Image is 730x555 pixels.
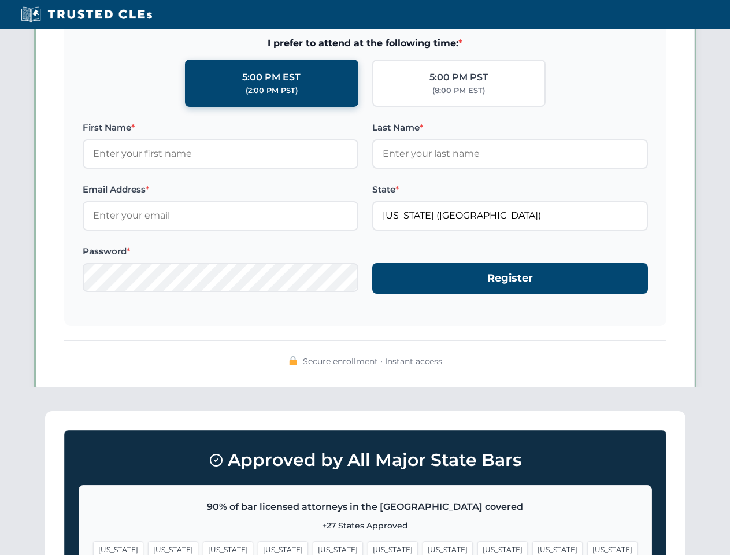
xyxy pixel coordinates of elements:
[79,445,652,476] h3: Approved by All Major State Bars
[372,263,648,294] button: Register
[429,70,488,85] div: 5:00 PM PST
[303,355,442,368] span: Secure enrollment • Instant access
[432,85,485,97] div: (8:00 PM EST)
[288,356,298,365] img: 🔒
[242,70,301,85] div: 5:00 PM EST
[83,245,358,258] label: Password
[93,499,638,515] p: 90% of bar licensed attorneys in the [GEOGRAPHIC_DATA] covered
[83,183,358,197] label: Email Address
[17,6,155,23] img: Trusted CLEs
[83,121,358,135] label: First Name
[93,519,638,532] p: +27 States Approved
[372,121,648,135] label: Last Name
[83,201,358,230] input: Enter your email
[246,85,298,97] div: (2:00 PM PST)
[372,139,648,168] input: Enter your last name
[83,139,358,168] input: Enter your first name
[372,201,648,230] input: Florida (FL)
[372,183,648,197] label: State
[83,36,648,51] span: I prefer to attend at the following time:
